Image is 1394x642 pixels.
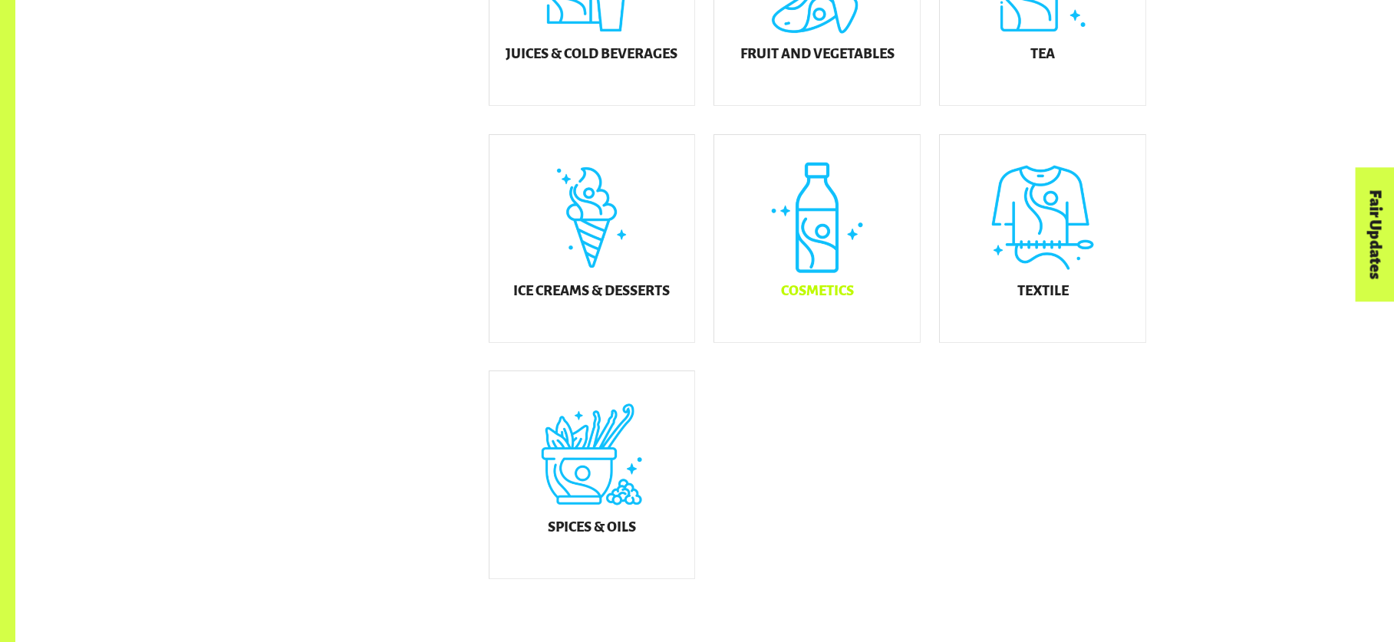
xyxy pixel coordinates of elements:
[489,134,696,343] a: Ice Creams & Desserts
[513,283,670,298] h5: Ice Creams & Desserts
[1017,283,1069,298] h5: Textile
[548,519,636,535] h5: Spices & Oils
[713,134,921,343] a: Cosmetics
[489,370,696,579] a: Spices & Oils
[506,46,677,61] h5: Juices & Cold Beverages
[740,46,895,61] h5: Fruit and Vegetables
[781,283,854,298] h5: Cosmetics
[939,134,1146,343] a: Textile
[1030,46,1055,61] h5: Tea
